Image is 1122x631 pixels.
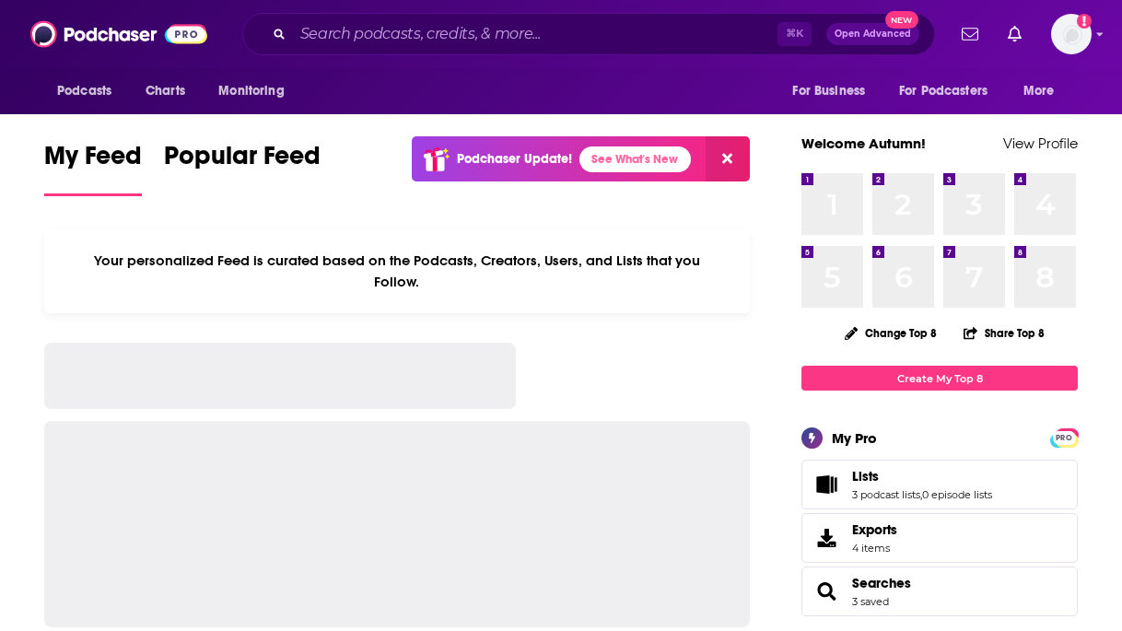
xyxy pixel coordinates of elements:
span: For Podcasters [899,78,988,104]
span: , [920,488,922,501]
span: Lists [801,460,1078,509]
button: Share Top 8 [963,315,1046,351]
span: More [1023,78,1055,104]
a: 3 podcast lists [852,488,920,501]
a: Searches [852,575,911,591]
a: See What's New [579,146,691,172]
a: Lists [852,468,992,485]
span: ⌘ K [777,22,812,46]
span: Exports [808,525,845,551]
button: open menu [1011,74,1078,109]
a: Exports [801,513,1078,563]
svg: Add a profile image [1077,14,1092,29]
img: User Profile [1051,14,1092,54]
a: Create My Top 8 [801,366,1078,391]
span: 4 items [852,542,897,555]
a: Show notifications dropdown [1000,18,1029,50]
span: PRO [1053,431,1075,445]
a: 0 episode lists [922,488,992,501]
button: Change Top 8 [834,321,948,345]
span: My Feed [44,140,142,182]
img: Podchaser - Follow, Share and Rate Podcasts [30,17,207,52]
div: My Pro [832,429,877,447]
div: Your personalized Feed is curated based on the Podcasts, Creators, Users, and Lists that you Follow. [44,229,750,313]
span: Podcasts [57,78,111,104]
a: Show notifications dropdown [954,18,986,50]
button: Show profile menu [1051,14,1092,54]
span: For Business [792,78,865,104]
input: Search podcasts, credits, & more... [293,19,777,49]
a: View Profile [1003,134,1078,152]
button: open menu [779,74,888,109]
button: open menu [44,74,135,109]
a: Lists [808,472,845,497]
span: Charts [146,78,185,104]
span: Open Advanced [835,29,911,39]
button: Open AdvancedNew [826,23,919,45]
button: open menu [205,74,308,109]
div: Search podcasts, credits, & more... [242,13,935,55]
p: Podchaser Update! [457,151,572,167]
span: Searches [801,567,1078,616]
span: Popular Feed [164,140,321,182]
a: PRO [1053,430,1075,444]
a: Searches [808,578,845,604]
a: 3 saved [852,595,889,608]
a: Charts [134,74,196,109]
span: Exports [852,521,897,538]
a: Popular Feed [164,140,321,196]
span: New [885,11,918,29]
a: Welcome Autumn! [801,134,926,152]
a: My Feed [44,140,142,196]
span: Lists [852,468,879,485]
span: Logged in as autumncomm [1051,14,1092,54]
span: Monitoring [218,78,284,104]
button: open menu [887,74,1014,109]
